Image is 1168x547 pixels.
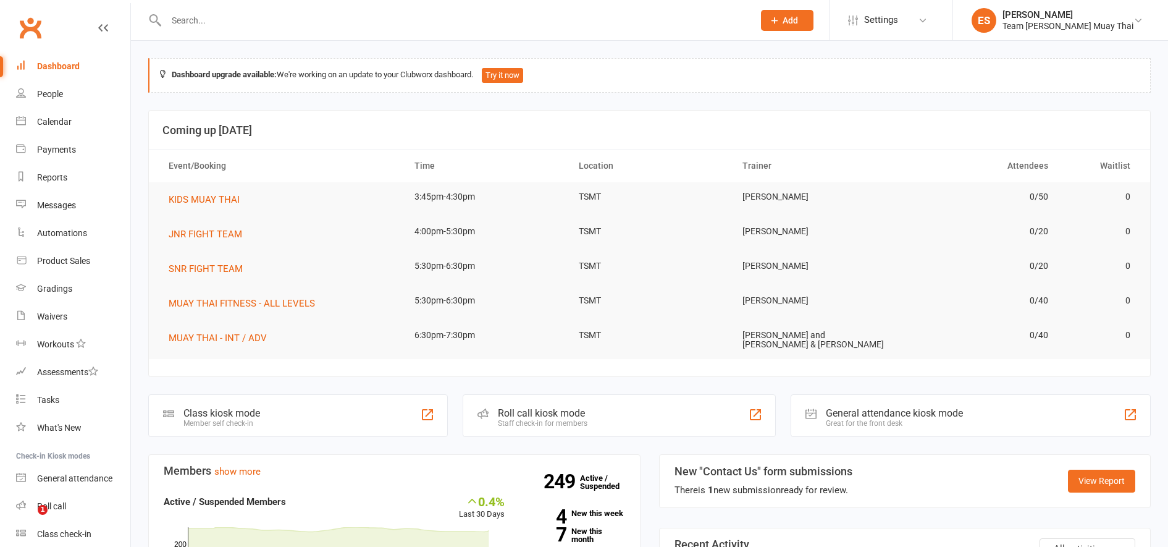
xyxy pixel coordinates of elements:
button: MUAY THAI - INT / ADV [169,331,275,346]
a: Automations [16,219,130,247]
button: MUAY THAI FITNESS - ALL LEVELS [169,296,324,311]
div: Gradings [37,284,72,294]
td: 6:30pm-7:30pm [403,321,567,350]
div: Member self check-in [183,419,260,428]
button: JNR FIGHT TEAM [169,227,251,242]
div: Assessments [37,367,98,377]
span: KIDS MUAY THAI [169,194,240,205]
iframe: Intercom live chat [12,505,42,535]
div: ES [972,8,996,33]
div: We're working on an update to your Clubworx dashboard. [148,58,1151,93]
div: Tasks [37,395,59,405]
div: General attendance kiosk mode [826,407,963,419]
strong: 249 [544,472,580,491]
div: Roll call [37,501,66,511]
div: Dashboard [37,61,80,71]
th: Trainer [731,150,895,182]
th: Waitlist [1059,150,1141,182]
strong: 7 [523,525,566,544]
td: TSMT [568,217,731,246]
div: There is new submission ready for review. [674,483,852,498]
a: Workouts [16,331,130,358]
span: Settings [864,6,898,34]
td: 0/50 [896,182,1059,211]
a: Product Sales [16,247,130,275]
td: 0/40 [896,321,1059,350]
a: Reports [16,164,130,192]
a: show more [214,466,261,477]
a: 249Active / Suspended [580,465,634,499]
td: 0 [1059,286,1141,315]
a: 7New this month [523,527,624,543]
a: Tasks [16,386,130,414]
strong: Dashboard upgrade available: [172,70,277,79]
td: 0 [1059,217,1141,246]
td: 0 [1059,182,1141,211]
button: Add [761,10,813,31]
a: Clubworx [15,12,46,43]
div: Product Sales [37,256,90,266]
td: 5:30pm-6:30pm [403,286,567,315]
strong: 4 [523,507,566,526]
div: Class check-in [37,529,91,539]
td: TSMT [568,286,731,315]
td: TSMT [568,321,731,350]
div: Automations [37,228,87,238]
div: Roll call kiosk mode [498,407,587,419]
h3: Members [164,465,625,477]
td: 0/20 [896,252,1059,281]
td: 0 [1059,321,1141,350]
div: People [37,89,63,99]
span: MUAY THAI - INT / ADV [169,333,267,344]
div: Staff check-in for members [498,419,587,428]
a: Dashboard [16,53,130,80]
td: 4:00pm-5:30pm [403,217,567,246]
span: Add [783,15,798,25]
div: Calendar [37,117,72,127]
td: TSMT [568,252,731,281]
div: Great for the front desk [826,419,963,428]
strong: Active / Suspended Members [164,496,286,507]
a: View Report [1068,470,1135,492]
a: Roll call [16,493,130,520]
a: Gradings [16,275,130,303]
div: Payments [37,145,76,155]
button: SNR FIGHT TEAM [169,261,251,276]
div: Messages [37,200,76,210]
td: [PERSON_NAME] [731,252,895,281]
td: [PERSON_NAME] [731,182,895,211]
div: Team [PERSON_NAME] Muay Thai [1002,20,1133,32]
th: Event/Booking [158,150,403,182]
div: What's New [37,423,82,433]
th: Location [568,150,731,182]
a: What's New [16,414,130,442]
td: [PERSON_NAME] and [PERSON_NAME] & [PERSON_NAME] [731,321,895,360]
a: Waivers [16,303,130,331]
div: Workouts [37,339,74,349]
a: Assessments [16,358,130,386]
strong: 1 [708,485,713,496]
td: 0 [1059,252,1141,281]
div: General attendance [37,473,112,483]
span: MUAY THAI FITNESS - ALL LEVELS [169,298,315,309]
td: 3:45pm-4:30pm [403,182,567,211]
span: SNR FIGHT TEAM [169,263,243,274]
div: [PERSON_NAME] [1002,9,1133,20]
a: Messages [16,192,130,219]
div: Waivers [37,312,67,321]
a: Payments [16,136,130,164]
div: Last 30 Days [459,494,505,521]
td: TSMT [568,182,731,211]
div: Reports [37,172,67,182]
button: Try it now [482,68,523,83]
input: Search... [162,12,745,29]
h3: New "Contact Us" form submissions [674,465,852,478]
a: 4New this week [523,509,624,517]
td: 0/20 [896,217,1059,246]
span: 1 [38,505,48,515]
span: JNR FIGHT TEAM [169,229,242,240]
div: Class kiosk mode [183,407,260,419]
th: Time [403,150,567,182]
a: Calendar [16,108,130,136]
td: 0/40 [896,286,1059,315]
